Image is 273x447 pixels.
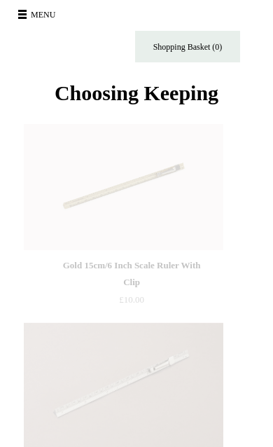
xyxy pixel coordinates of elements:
[52,250,211,308] a: Gold 15cm/6 Inch Scale Ruler With Clip £10.00
[55,81,218,104] span: Choosing Keeping
[14,4,64,26] button: Menu
[55,92,218,102] a: Choosing Keeping
[24,124,223,250] img: Gold 15cm/6 Inch Scale Ruler With Clip
[119,294,144,305] span: £10.00
[55,257,207,291] div: Gold 15cm/6 Inch Scale Ruler With Clip
[135,31,240,62] a: Shopping Basket (0)
[52,124,251,250] a: Gold 15cm/6 Inch Scale Ruler With Clip Gold 15cm/6 Inch Scale Ruler With Clip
